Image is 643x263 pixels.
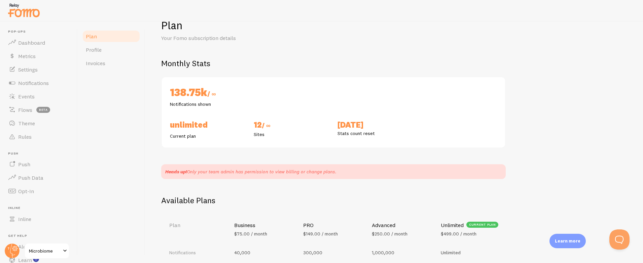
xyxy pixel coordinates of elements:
h2: 12 [254,120,329,131]
td: 300,000 [299,245,368,260]
span: $499.00 / month [441,231,476,237]
span: Push [18,161,30,168]
span: Get Help [8,234,73,238]
span: Settings [18,66,38,73]
a: Dashboard [4,36,73,49]
a: Microbiome [24,243,70,259]
span: beta [36,107,50,113]
h4: Advanced [372,222,395,229]
span: Invoices [86,60,105,67]
span: $250.00 / month [372,231,407,237]
a: Push Data [4,171,73,184]
a: Opt-In [4,184,73,198]
h2: Monthly Stats [161,58,627,69]
span: / ∞ [207,90,216,98]
span: $149.00 / month [303,231,338,237]
p: Your Fomo subscription details [161,34,323,42]
svg: <p>Watch New Feature Tutorials!</p> [33,256,39,262]
span: Notifications [18,80,49,86]
a: Events [4,90,73,103]
span: $75.00 / month [234,231,267,237]
h2: 138.75k [170,85,246,101]
span: Alerts [18,243,33,250]
h4: PRO [303,222,314,229]
span: Events [18,93,35,100]
a: Notifications [4,76,73,90]
span: / ∞ [262,122,271,129]
span: Push [8,151,73,156]
td: Notifications [161,245,230,260]
span: Dashboard [18,39,45,46]
h1: Plan [161,18,627,32]
a: Alerts [4,240,73,253]
h2: Available Plans [161,195,627,206]
span: Profile [86,46,102,53]
img: fomo-relay-logo-orange.svg [7,2,41,19]
a: Inline [4,212,73,226]
span: Inline [8,206,73,210]
span: Metrics [18,53,36,59]
span: Inline [18,216,31,222]
strong: Heads up! [165,169,187,175]
td: 1,000,000 [368,245,437,260]
span: Rules [18,133,32,140]
span: Plan [86,33,97,40]
td: Unlimited [437,245,506,260]
a: Profile [82,43,141,56]
span: Flows [18,106,32,113]
a: Theme [4,117,73,130]
a: Settings [4,63,73,76]
span: Push Data [18,174,43,181]
h2: [DATE] [337,120,413,130]
span: Opt-In [18,188,34,194]
h4: Unlimited [441,222,464,229]
p: Sites [254,131,329,138]
h2: Unlimited [170,120,246,130]
div: current plan [466,222,498,228]
span: Theme [18,120,35,127]
p: Only your team admin has permission to view billing or change plans. [165,168,336,175]
td: 40,000 [230,245,299,260]
p: Stats count reset [337,130,413,137]
p: Current plan [170,133,246,139]
a: Flows beta [4,103,73,117]
span: Microbiome [29,247,61,255]
a: Plan [82,30,141,43]
p: Notifications shown [170,101,246,107]
a: Metrics [4,49,73,63]
span: Pop-ups [8,30,73,34]
a: Rules [4,130,73,143]
iframe: Help Scout Beacon - Open [609,229,630,250]
div: Learn more [549,234,586,248]
h4: Business [234,222,255,229]
a: Push [4,158,73,171]
h4: Plan [169,222,226,229]
a: Invoices [82,56,141,70]
p: Learn more [555,238,580,244]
